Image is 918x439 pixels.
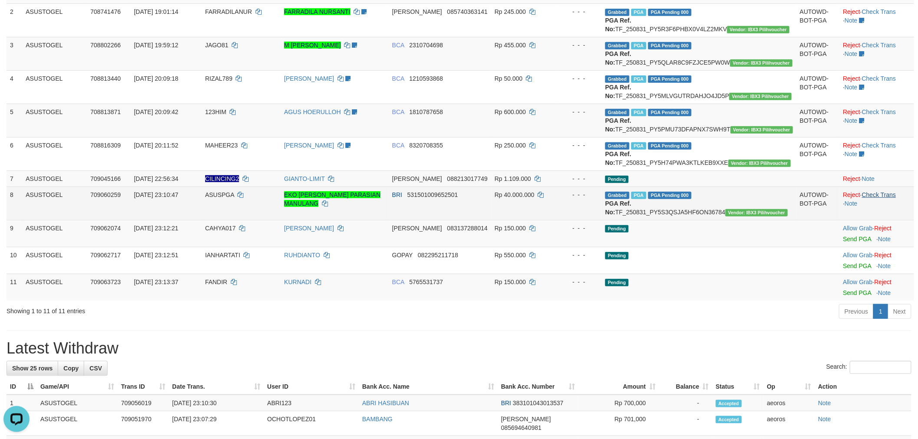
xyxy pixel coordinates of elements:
[843,225,874,232] span: ·
[845,200,858,207] a: Note
[495,175,531,182] span: Rp 1.109.000
[631,192,646,199] span: Marked by aeoleon
[560,108,598,116] div: - - -
[839,3,914,37] td: · ·
[134,225,178,232] span: [DATE] 23:12:21
[63,365,79,372] span: Copy
[205,252,240,259] span: IANHARTATI
[648,109,692,116] span: PGA Pending
[7,361,58,376] a: Show 25 rows
[501,424,541,431] span: Copy 085694640981 to clipboard
[447,8,488,15] span: Copy 085740363141 to clipboard
[843,236,871,242] a: Send PGA
[730,59,793,67] span: Vendor URL: https://payment5.1velocity.biz
[605,192,629,199] span: Grabbed
[560,278,598,286] div: - - -
[815,379,911,395] th: Action
[205,175,239,182] span: Nama rekening ada tanda titik/strip, harap diedit
[845,84,858,91] a: Note
[605,84,631,99] b: PGA Ref. No:
[605,279,629,286] span: Pending
[284,142,334,149] a: [PERSON_NAME]
[284,278,311,285] a: KURNADI
[843,225,872,232] a: Allow Grab
[264,379,359,395] th: User ID: activate to sort column ascending
[797,187,840,220] td: AUTOWD-BOT-PGA
[605,142,629,150] span: Grabbed
[134,142,178,149] span: [DATE] 20:11:52
[284,42,341,49] a: M [PERSON_NAME]
[843,42,860,49] a: Reject
[839,170,914,187] td: ·
[602,37,797,70] td: TF_250831_PY5QLAR8C9FZJCE5PW0W
[7,220,22,247] td: 9
[205,278,227,285] span: FANDIR
[862,142,896,149] a: Check Trans
[843,108,860,115] a: Reject
[447,175,488,182] span: Copy 088213017749 to clipboard
[118,411,169,436] td: 709051970
[284,8,350,15] a: FARRADILA NURSANTI
[22,70,87,104] td: ASUSTOGEL
[764,411,815,436] td: aeoros
[631,109,646,116] span: Marked by aeotriv
[602,3,797,37] td: TF_250831_PY5R3F6PHBX0V4LZ2MKV
[495,278,526,285] span: Rp 150.000
[875,278,892,285] a: Reject
[843,262,871,269] a: Send PGA
[560,251,598,259] div: - - -
[797,70,840,104] td: AUTOWD-BOT-PGA
[878,289,891,296] a: Note
[731,126,793,134] span: Vendor URL: https://payment5.1velocity.biz
[7,303,376,315] div: Showing 1 to 11 of 11 entries
[839,187,914,220] td: · ·
[602,104,797,137] td: TF_250831_PY5PMU73DFAPNX7SWH9T
[648,142,692,150] span: PGA Pending
[84,361,108,376] a: CSV
[818,400,831,406] a: Note
[7,247,22,274] td: 10
[498,379,578,395] th: Bank Acc. Number: activate to sort column ascending
[560,41,598,49] div: - - -
[37,395,118,411] td: ASUSTOGEL
[862,191,896,198] a: Check Trans
[648,42,692,49] span: PGA Pending
[22,220,87,247] td: ASUSTOGEL
[392,108,404,115] span: BCA
[90,8,121,15] span: 708741476
[90,225,121,232] span: 709062074
[7,170,22,187] td: 7
[797,104,840,137] td: AUTOWD-BOT-PGA
[418,252,458,259] span: Copy 082295211718 to clipboard
[862,175,875,182] a: Note
[843,175,860,182] a: Reject
[205,108,226,115] span: 123HIM
[578,395,659,411] td: Rp 700,000
[205,8,252,15] span: FARRADILANUR
[58,361,84,376] a: Copy
[392,8,442,15] span: [PERSON_NAME]
[407,191,458,198] span: Copy 531501009652501 to clipboard
[89,365,102,372] span: CSV
[602,187,797,220] td: TF_250831_PY5S3QSJA5HF6ON36784
[845,50,858,57] a: Note
[7,37,22,70] td: 3
[878,262,891,269] a: Note
[7,379,37,395] th: ID: activate to sort column descending
[839,70,914,104] td: · ·
[392,278,404,285] span: BCA
[728,160,791,167] span: Vendor URL: https://payment5.1velocity.biz
[839,220,914,247] td: ·
[37,379,118,395] th: Game/API: activate to sort column ascending
[362,400,409,406] a: ABRI HASIBUAN
[818,416,831,423] a: Note
[447,225,488,232] span: Copy 083137288014 to clipboard
[878,236,891,242] a: Note
[605,151,631,166] b: PGA Ref. No:
[169,379,264,395] th: Date Trans.: activate to sort column ascending
[659,395,712,411] td: -
[845,17,858,24] a: Note
[410,142,443,149] span: Copy 8320708355 to clipboard
[12,365,52,372] span: Show 25 rows
[22,170,87,187] td: ASUSTOGEL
